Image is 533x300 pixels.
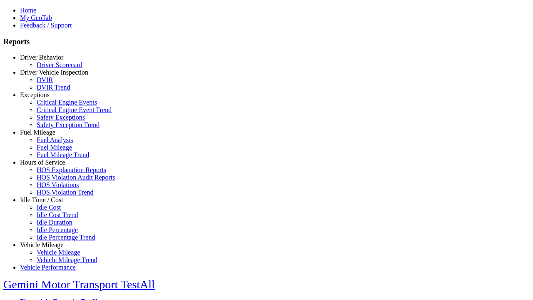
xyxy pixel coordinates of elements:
[37,144,72,151] a: Fuel Mileage
[37,189,94,196] a: HOS Violation Trend
[20,264,76,271] a: Vehicle Performance
[20,14,52,21] a: My GeoTab
[3,278,155,291] a: Gemini Motor Transport TestAll
[3,37,530,46] h3: Reports
[20,159,65,166] a: Hours of Service
[37,226,78,233] a: Idle Percentage
[37,61,82,68] a: Driver Scorecard
[37,174,115,181] a: HOS Violation Audit Reports
[37,76,53,83] a: DVIR
[37,256,97,263] a: Vehicle Mileage Trend
[37,249,80,256] a: Vehicle Mileage
[37,84,70,91] a: DVIR Trend
[37,234,95,241] a: Idle Percentage Trend
[37,106,112,113] a: Critical Engine Event Trend
[20,22,72,29] a: Feedback / Support
[37,114,85,121] a: Safety Exceptions
[37,151,89,158] a: Fuel Mileage Trend
[20,91,50,98] a: Exceptions
[37,219,72,226] a: Idle Duration
[20,7,36,14] a: Home
[20,241,63,248] a: Vehicle Mileage
[20,129,55,136] a: Fuel Mileage
[20,54,63,61] a: Driver Behavior
[37,99,97,106] a: Critical Engine Events
[20,69,88,76] a: Driver Vehicle Inspection
[37,136,73,143] a: Fuel Analysis
[37,166,106,173] a: HOS Explanation Reports
[37,181,79,188] a: HOS Violations
[37,211,78,218] a: Idle Cost Trend
[37,204,61,211] a: Idle Cost
[37,121,100,128] a: Safety Exception Trend
[20,196,63,203] a: Idle Time / Cost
